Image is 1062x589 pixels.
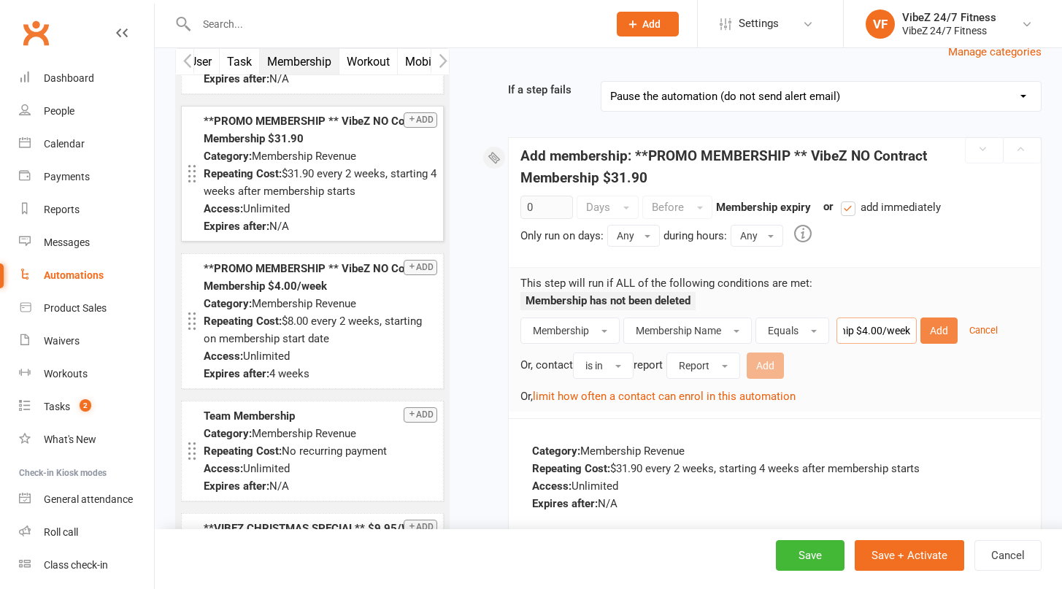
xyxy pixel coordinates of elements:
[19,325,154,358] a: Waivers
[44,493,133,505] div: General attendance
[192,14,598,34] input: Search...
[532,442,1017,460] div: Membership Revenue
[532,460,1017,477] div: $31.90 every 2 weeks, starting 4 weeks after membership starts
[836,317,917,344] input: Value
[204,442,437,460] div: No recurring payment
[204,367,269,380] strong: Expires after:
[533,388,796,405] button: limit how often a contact can enrol in this automation
[532,480,572,493] strong: Access:
[44,401,70,412] div: Tasks
[204,147,437,165] div: Membership Revenue
[44,335,80,347] div: Waivers
[920,317,958,344] button: Add
[974,540,1042,571] button: Cancel
[204,312,437,347] div: $8.00 every 2 weeks, starting on membership start date
[19,95,154,128] a: People
[204,297,252,310] strong: Category:
[260,49,339,74] button: Membership
[44,138,85,150] div: Calendar
[204,347,437,365] div: Unlimited
[204,220,269,233] strong: Expires after:
[19,128,154,161] a: Calendar
[642,18,661,30] span: Add
[204,262,434,293] strong: **PROMO MEMBERSHIP ** VibeZ NO Contract Membership $4.00/week
[636,325,721,336] span: Membership Name
[204,409,295,423] strong: Team Membership
[573,353,634,379] button: is in
[969,325,998,336] small: Cancel
[220,49,260,74] button: Task
[404,520,437,535] button: Add
[398,49,472,74] button: Mobile App
[44,171,90,182] div: Payments
[204,165,437,200] div: $31.90 every 2 weeks, starting 4 weeks after membership starts
[204,460,437,477] div: Unlimited
[19,259,154,292] a: Automations
[532,462,610,475] strong: Repeating Cost:
[520,317,620,344] button: Membership
[902,24,996,37] div: VibeZ 24/7 Fitness
[204,217,437,235] div: N/A
[44,204,80,215] div: Reports
[404,112,437,128] button: Add
[204,462,243,475] strong: Access:
[520,227,604,245] div: Only run on days:
[44,236,90,248] div: Messages
[404,260,437,275] button: Add
[44,302,107,314] div: Product Sales
[204,477,437,495] div: N/A
[623,317,752,344] button: Membership Name
[663,227,727,245] div: during hours:
[18,15,54,51] a: Clubworx
[44,105,74,117] div: People
[520,349,1029,379] div: Or, contact report
[19,423,154,456] a: What's New
[607,225,660,247] button: Any
[204,115,434,145] strong: **PROMO MEMBERSHIP ** VibeZ NO Contract Membership $31.90
[617,12,679,36] button: Add
[44,559,108,571] div: Class check-in
[532,477,1017,495] div: Unlimited
[19,390,154,423] a: Tasks 2
[204,200,437,217] div: Unlimited
[755,317,829,344] button: Equals
[861,199,941,214] span: add immediately
[768,325,799,336] span: Equals
[204,70,437,88] div: N/A
[204,202,243,215] strong: Access:
[204,315,282,328] strong: Repeating Cost:
[520,274,1029,292] p: This step will run if ALL of the following conditions are met:
[520,384,1029,405] div: Or,
[80,399,91,412] span: 2
[19,549,154,582] a: Class kiosk mode
[19,292,154,325] a: Product Sales
[44,434,96,445] div: What's New
[948,43,1042,61] button: Manage categories
[204,295,437,312] div: Membership Revenue
[204,444,282,458] strong: Repeating Cost:
[776,540,844,571] button: Save
[815,198,941,216] div: or
[497,81,590,99] label: If a step fails
[19,193,154,226] a: Reports
[19,483,154,516] a: General attendance kiosk mode
[204,425,437,442] div: Membership Revenue
[731,225,783,247] button: Any
[526,294,690,307] strong: Membership has not been deleted
[204,480,269,493] strong: Expires after:
[19,358,154,390] a: Workouts
[666,353,740,379] button: Report
[866,9,895,39] div: VF
[19,161,154,193] a: Payments
[44,368,88,380] div: Workouts
[533,325,589,336] span: Membership
[855,540,964,571] button: Save + Activate
[44,72,94,84] div: Dashboard
[19,516,154,549] a: Roll call
[204,167,282,180] strong: Repeating Cost:
[204,365,437,382] div: 4 weeks
[532,497,598,510] strong: Expires after:
[520,147,927,186] strong: Add membership: **PROMO MEMBERSHIP ** VibeZ NO Contract Membership $31.90
[902,11,996,24] div: VibeZ 24/7 Fitness
[716,201,811,214] strong: Membership expiry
